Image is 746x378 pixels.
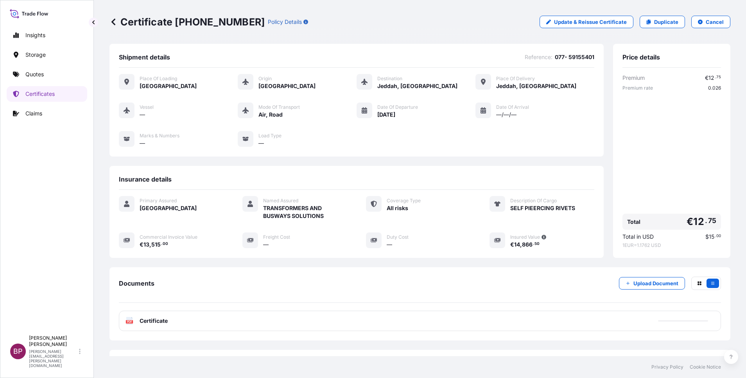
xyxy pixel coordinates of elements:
span: Duty Cost [387,234,409,240]
span: 00 [716,235,721,238]
span: 866 [522,242,533,247]
span: Primary Assured [140,198,177,204]
p: Cancel [706,18,724,26]
a: Duplicate [640,16,685,28]
a: Cookie Notice [690,364,721,370]
span: Insured Value [510,234,540,240]
span: 75 [708,218,716,223]
span: Jeddah, [GEOGRAPHIC_DATA] [377,82,457,90]
span: — [140,139,145,147]
span: Description Of Cargo [510,198,557,204]
span: Jeddah, [GEOGRAPHIC_DATA] [496,82,576,90]
span: € [140,242,143,247]
span: 1 EUR = 1.1762 USD [622,242,721,248]
span: 15 [709,234,714,239]
p: Certificates [25,90,55,98]
text: PDF [127,320,132,323]
span: Named Assured [263,198,298,204]
span: . [705,218,707,223]
span: Insurance details [119,175,172,183]
p: [PERSON_NAME][EMAIL_ADDRESS][PERSON_NAME][DOMAIN_NAME] [29,349,77,368]
p: Duplicate [654,18,678,26]
button: Upload Document [619,277,685,290]
span: € [687,217,693,227]
span: . [161,243,162,245]
span: 50 [534,243,540,245]
span: Origin [258,76,272,82]
span: Marks & Numbers [140,133,179,139]
a: Claims [7,106,87,121]
span: Premium [622,74,645,82]
span: BP [13,347,23,355]
span: Mode of Transport [258,104,300,110]
span: [GEOGRAPHIC_DATA] [140,204,197,212]
span: All risks [387,204,408,212]
span: Price details [622,53,660,61]
span: 515 [151,242,161,247]
p: Policy Details [268,18,302,26]
p: Upload Document [633,279,678,287]
span: 12 [693,217,704,227]
p: Quotes [25,70,44,78]
span: Date of Arrival [496,104,529,110]
span: Shipment details [119,53,170,61]
button: Cancel [691,16,730,28]
span: . [533,243,534,245]
span: Reference : [525,53,552,61]
span: Vessel [140,104,154,110]
span: . [715,76,716,79]
span: Destination [377,76,402,82]
a: Update & Reissue Certificate [540,16,633,28]
a: Storage [7,47,87,63]
span: SELF PIEERCING RIVETS [510,204,575,212]
span: Date of Departure [377,104,418,110]
span: Freight Cost [263,234,290,240]
p: Claims [25,110,42,117]
span: , [149,242,151,247]
span: € [705,75,708,81]
span: —/—/— [496,111,516,119]
p: Update & Reissue Certificate [554,18,627,26]
p: Storage [25,51,46,59]
span: Place of Delivery [496,76,535,82]
span: 75 [716,76,721,79]
span: Total in USD [622,233,654,241]
p: Insights [25,31,45,39]
span: Total [627,218,640,226]
span: TRANSFORMERS AND BUSWAYS SOLUTIONS [263,204,347,220]
span: Commercial Invoice Value [140,234,197,240]
span: Certificate [140,317,168,325]
span: — [258,139,264,147]
span: Air, Road [258,111,283,119]
span: 13 [143,242,149,247]
span: [GEOGRAPHIC_DATA] [258,82,316,90]
span: 12 [708,75,714,81]
span: 0.026 [708,85,721,91]
a: Privacy Policy [651,364,683,370]
span: — [140,111,145,119]
span: 00 [163,243,168,245]
span: 077- 59155401 [555,53,594,61]
span: € [510,242,514,247]
span: 14 [514,242,520,247]
span: Place of Loading [140,76,177,82]
p: Certificate [PHONE_NUMBER] [109,16,265,28]
a: Insights [7,27,87,43]
span: , [520,242,522,247]
span: Load Type [258,133,282,139]
span: Documents [119,279,154,287]
span: — [387,241,392,248]
p: [PERSON_NAME] [PERSON_NAME] [29,335,77,347]
span: . [715,235,716,238]
span: Coverage Type [387,198,421,204]
span: [DATE] [377,111,395,119]
span: Premium rate [622,85,653,91]
span: $ [705,234,709,239]
a: Quotes [7,67,87,82]
a: Certificates [7,86,87,102]
span: [GEOGRAPHIC_DATA] [140,82,197,90]
span: — [263,241,269,248]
